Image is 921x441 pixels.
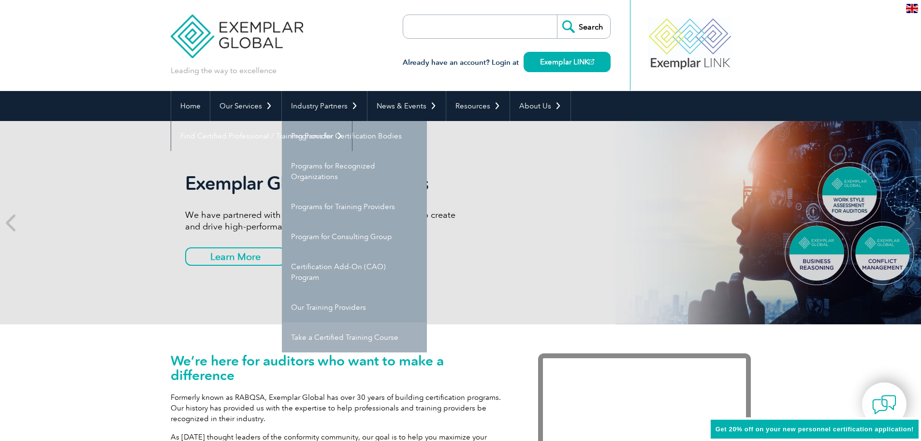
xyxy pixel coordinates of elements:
[282,91,367,121] a: Industry Partners
[282,252,427,292] a: Certification Add-On (CAO) Program
[282,222,427,252] a: Program for Consulting Group
[716,426,914,433] span: Get 20% off on your new personnel certification application!
[185,172,461,195] h2: Exemplar Global Assessments
[524,52,611,72] a: Exemplar LINK
[185,247,286,266] a: Learn More
[171,65,277,76] p: Leading the way to excellence
[872,393,896,417] img: contact-chat.png
[171,91,210,121] a: Home
[171,392,509,424] p: Formerly known as RABQSA, Exemplar Global has over 30 years of building certification programs. O...
[210,91,281,121] a: Our Services
[906,4,918,13] img: en
[282,192,427,222] a: Programs for Training Providers
[510,91,570,121] a: About Us
[282,151,427,192] a: Programs for Recognized Organizations
[171,353,509,382] h1: We’re here for auditors who want to make a difference
[403,57,611,69] h3: Already have an account? Login at
[367,91,446,121] a: News & Events
[589,59,594,64] img: open_square.png
[446,91,510,121] a: Resources
[171,121,352,151] a: Find Certified Professional / Training Provider
[557,15,610,38] input: Search
[282,121,427,151] a: Programs for Certification Bodies
[282,292,427,322] a: Our Training Providers
[185,209,461,232] p: We have partnered with TalentClick to give you a new tool to create and drive high-performance teams
[282,322,427,352] a: Take a Certified Training Course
